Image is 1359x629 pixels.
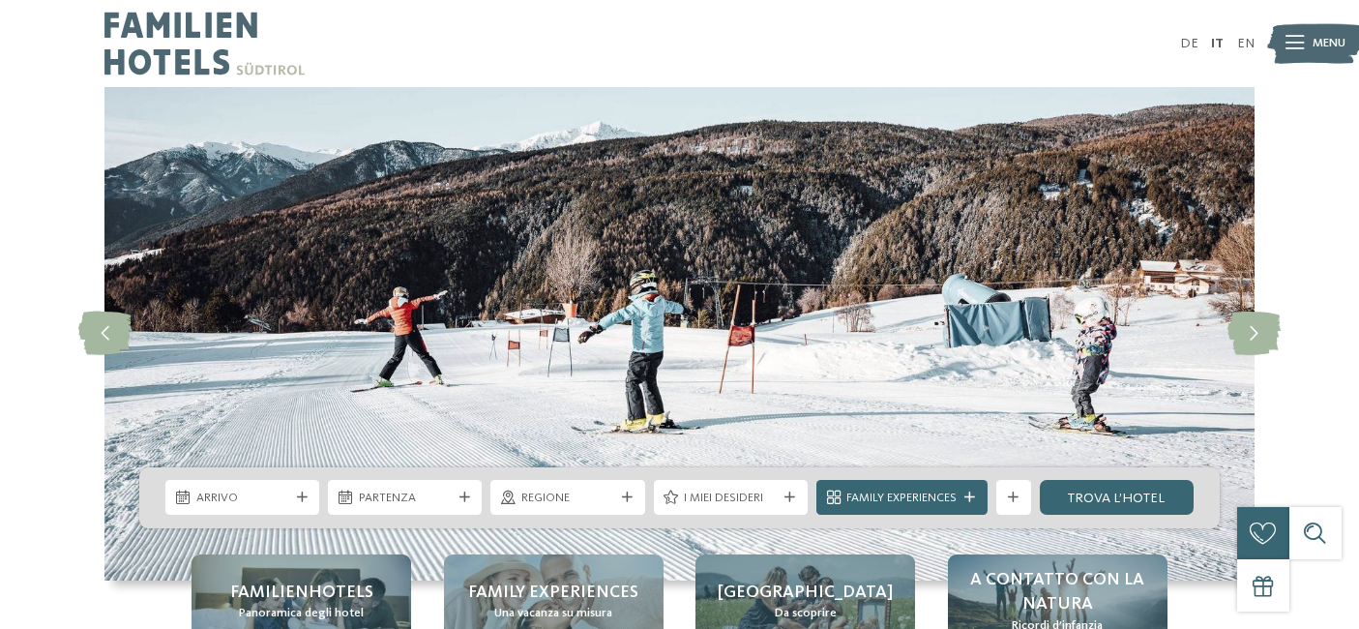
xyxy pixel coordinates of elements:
[1040,480,1194,515] a: trova l’hotel
[718,581,893,605] span: [GEOGRAPHIC_DATA]
[1180,37,1198,50] a: DE
[1313,35,1345,52] span: Menu
[965,568,1150,616] span: A contatto con la natura
[359,490,452,507] span: Partenza
[104,87,1255,581] img: Hotel sulle piste da sci per bambini: divertimento senza confini
[468,581,638,605] span: Family experiences
[494,605,612,622] span: Una vacanza su misura
[521,490,614,507] span: Regione
[775,605,837,622] span: Da scoprire
[1211,37,1224,50] a: IT
[230,581,373,605] span: Familienhotels
[196,490,289,507] span: Arrivo
[684,490,777,507] span: I miei desideri
[239,605,364,622] span: Panoramica degli hotel
[1237,37,1255,50] a: EN
[846,490,957,507] span: Family Experiences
